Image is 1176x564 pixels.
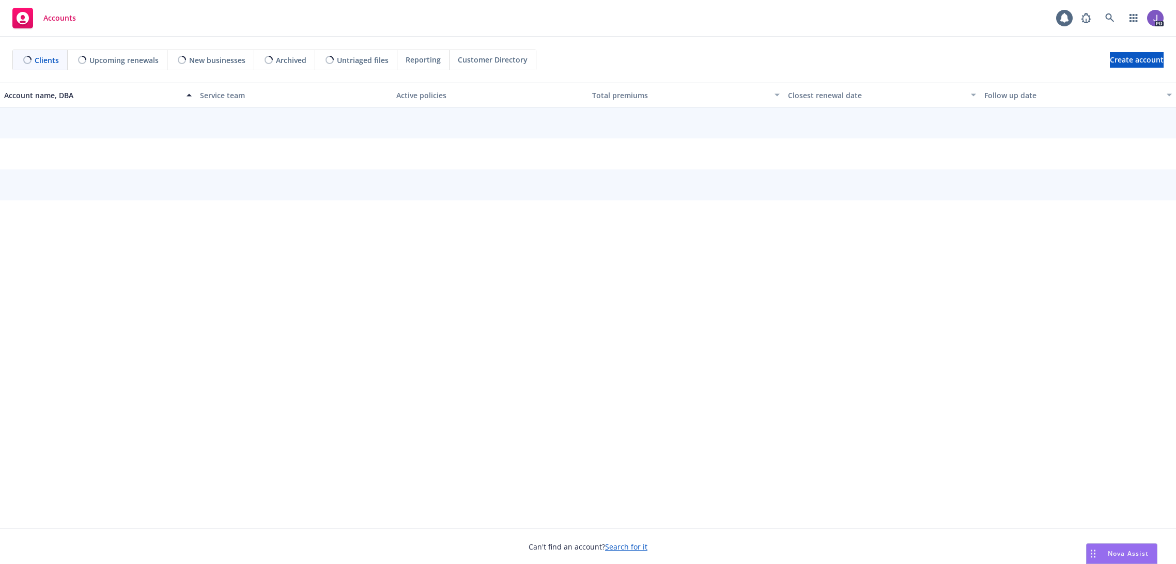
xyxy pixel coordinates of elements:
a: Search [1100,8,1120,28]
span: Can't find an account? [529,541,647,552]
div: Follow up date [984,90,1160,101]
span: Accounts [43,14,76,22]
span: Customer Directory [458,54,528,65]
a: Report a Bug [1076,8,1096,28]
span: Create account [1110,50,1164,70]
button: Active policies [392,83,588,107]
div: Total premiums [592,90,768,101]
button: Follow up date [980,83,1176,107]
span: Clients [35,55,59,66]
span: Untriaged files [337,55,389,66]
div: Account name, DBA [4,90,180,101]
a: Switch app [1123,8,1144,28]
span: Nova Assist [1108,549,1149,558]
button: Total premiums [588,83,784,107]
span: Archived [276,55,306,66]
div: Closest renewal date [788,90,964,101]
span: Reporting [406,54,441,65]
div: Active policies [396,90,584,101]
a: Accounts [8,4,80,33]
button: Service team [196,83,392,107]
a: Search for it [605,542,647,552]
button: Nova Assist [1086,543,1157,564]
div: Drag to move [1087,544,1100,563]
span: New businesses [189,55,245,66]
a: Create account [1110,52,1164,68]
span: Upcoming renewals [89,55,159,66]
button: Closest renewal date [784,83,980,107]
div: Service team [200,90,388,101]
img: photo [1147,10,1164,26]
